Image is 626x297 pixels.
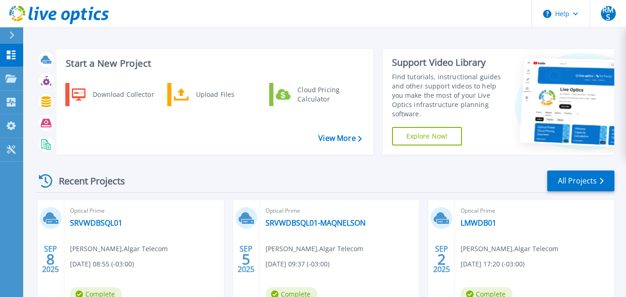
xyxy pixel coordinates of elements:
[70,244,168,254] span: [PERSON_NAME] , Algar Telecom
[70,206,218,216] span: Optical Prime
[70,259,134,269] span: [DATE] 08:55 (-03:00)
[461,244,558,254] span: [PERSON_NAME] , Algar Telecom
[318,134,361,143] a: View More
[42,242,59,276] div: SEP 2025
[65,83,160,106] a: Download Collector
[36,170,138,192] div: Recent Projects
[433,242,450,276] div: SEP 2025
[46,255,55,263] span: 8
[266,218,366,227] a: SRVWDBSQL01-MAQNELSON
[70,218,122,227] a: SRVWDBSQL01
[237,242,255,276] div: SEP 2025
[242,255,250,263] span: 5
[191,85,260,104] div: Upload Files
[392,57,507,69] div: Support Video Library
[547,171,614,191] a: All Projects
[167,83,262,106] a: Upload Files
[437,255,446,263] span: 2
[88,85,158,104] div: Download Collector
[392,127,462,145] a: Explore Now!
[601,6,616,21] span: RMS
[266,206,414,216] span: Optical Prime
[66,58,361,69] h3: Start a New Project
[461,259,525,269] span: [DATE] 17:20 (-03:00)
[293,85,361,104] div: Cloud Pricing Calculator
[461,218,496,227] a: LMWDB01
[461,206,609,216] span: Optical Prime
[266,259,329,269] span: [DATE] 09:37 (-03:00)
[269,83,364,106] a: Cloud Pricing Calculator
[266,244,363,254] span: [PERSON_NAME] , Algar Telecom
[392,72,507,119] div: Find tutorials, instructional guides and other support videos to help you make the most of your L...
